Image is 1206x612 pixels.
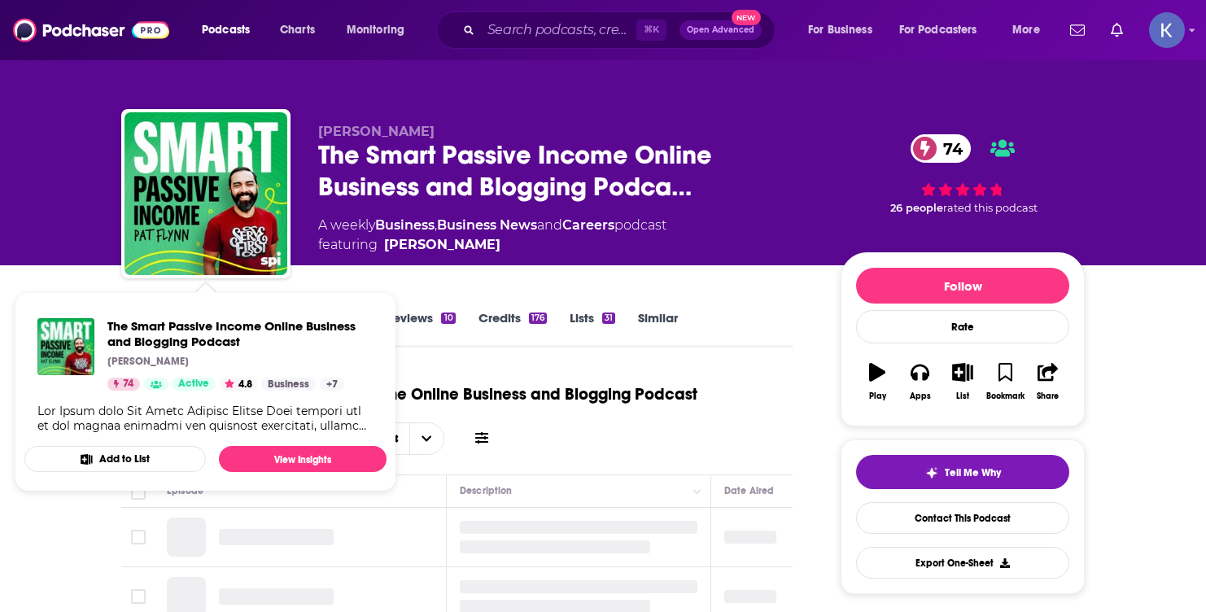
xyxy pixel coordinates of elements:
[131,589,146,604] span: Toggle select row
[123,376,133,392] span: 74
[945,466,1001,479] span: Tell Me Why
[318,216,666,255] div: A weekly podcast
[335,17,426,43] button: open menu
[911,134,971,163] a: 74
[687,26,754,34] span: Open Advanced
[386,310,455,348] a: Reviews10
[841,124,1085,225] div: 74 26 peoplerated this podcast
[219,446,387,472] a: View Insights
[37,318,94,375] img: The Smart Passive Income Online Business and Blogging Podcast
[37,404,374,433] div: Lor Ipsum dolo Sit Ametc Adipisc Elitse Doei tempori utl et dol magnaa enimadmi ven quisnost exer...
[925,466,938,479] img: tell me why sparkle
[986,391,1025,401] div: Bookmark
[570,310,615,348] a: Lists31
[890,202,943,214] span: 26 people
[202,19,250,42] span: Podcasts
[942,352,984,411] button: List
[602,313,615,324] div: 31
[724,481,774,501] div: Date Aired
[121,384,697,404] h1: Episodes of The Smart Passive Income Online Business and Blogging Podcast
[1149,12,1185,48] img: User Profile
[478,310,547,348] a: Credits176
[898,352,941,411] button: Apps
[460,481,512,501] div: Description
[437,217,537,233] a: Business News
[261,378,316,391] a: Business
[1037,391,1059,401] div: Share
[869,391,886,401] div: Play
[927,134,971,163] span: 74
[190,17,271,43] button: open menu
[529,313,547,324] div: 176
[856,455,1069,489] button: tell me why sparkleTell Me Why
[856,547,1069,579] button: Export One-Sheet
[808,19,872,42] span: For Business
[856,310,1069,343] div: Rate
[956,391,969,401] div: List
[732,10,761,25] span: New
[269,17,325,43] a: Charts
[125,112,287,275] img: The Smart Passive Income Online Business and Blogging Podcast
[1012,19,1040,42] span: More
[636,20,666,41] span: ⌘ K
[1001,17,1060,43] button: open menu
[107,378,140,391] a: 74
[107,318,374,349] a: The Smart Passive Income Online Business and Blogging Podcast
[797,17,893,43] button: open menu
[1104,16,1130,44] a: Show notifications dropdown
[318,124,435,139] span: [PERSON_NAME]
[1064,16,1091,44] a: Show notifications dropdown
[537,217,562,233] span: and
[943,202,1038,214] span: rated this podcast
[172,378,216,391] a: Active
[107,355,189,368] p: [PERSON_NAME]
[220,378,257,391] button: 4.8
[984,352,1026,411] button: Bookmark
[320,378,344,391] a: +7
[441,313,455,324] div: 10
[688,482,707,501] button: Column Actions
[910,391,931,401] div: Apps
[679,20,762,40] button: Open AdvancedNew
[24,446,206,472] button: Add to List
[856,352,898,411] button: Play
[899,19,977,42] span: For Podcasters
[347,19,404,42] span: Monitoring
[856,502,1069,534] a: Contact This Podcast
[1149,12,1185,48] span: Logged in as kristina.caracciolo
[638,310,678,348] a: Similar
[318,235,666,255] span: featuring
[375,217,435,233] a: Business
[1027,352,1069,411] button: Share
[384,235,500,255] a: Pat Flynn
[178,376,209,392] span: Active
[13,15,169,46] img: Podchaser - Follow, Share and Rate Podcasts
[562,217,614,233] a: Careers
[280,19,315,42] span: Charts
[1149,12,1185,48] button: Show profile menu
[452,11,791,49] div: Search podcasts, credits, & more...
[481,17,636,43] input: Search podcasts, credits, & more...
[435,217,437,233] span: ,
[856,268,1069,304] button: Follow
[889,17,1001,43] button: open menu
[131,530,146,544] span: Toggle select row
